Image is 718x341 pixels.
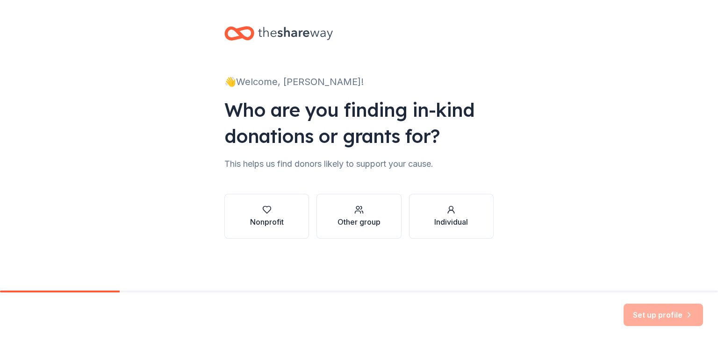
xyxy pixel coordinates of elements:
[224,74,494,89] div: 👋 Welcome, [PERSON_NAME]!
[224,156,494,171] div: This helps us find donors likely to support your cause.
[224,97,494,149] div: Who are you finding in-kind donations or grants for?
[337,216,381,227] div: Other group
[224,194,309,239] button: Nonprofit
[316,194,401,239] button: Other group
[250,216,284,227] div: Nonprofit
[409,194,494,239] button: Individual
[434,216,468,227] div: Individual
